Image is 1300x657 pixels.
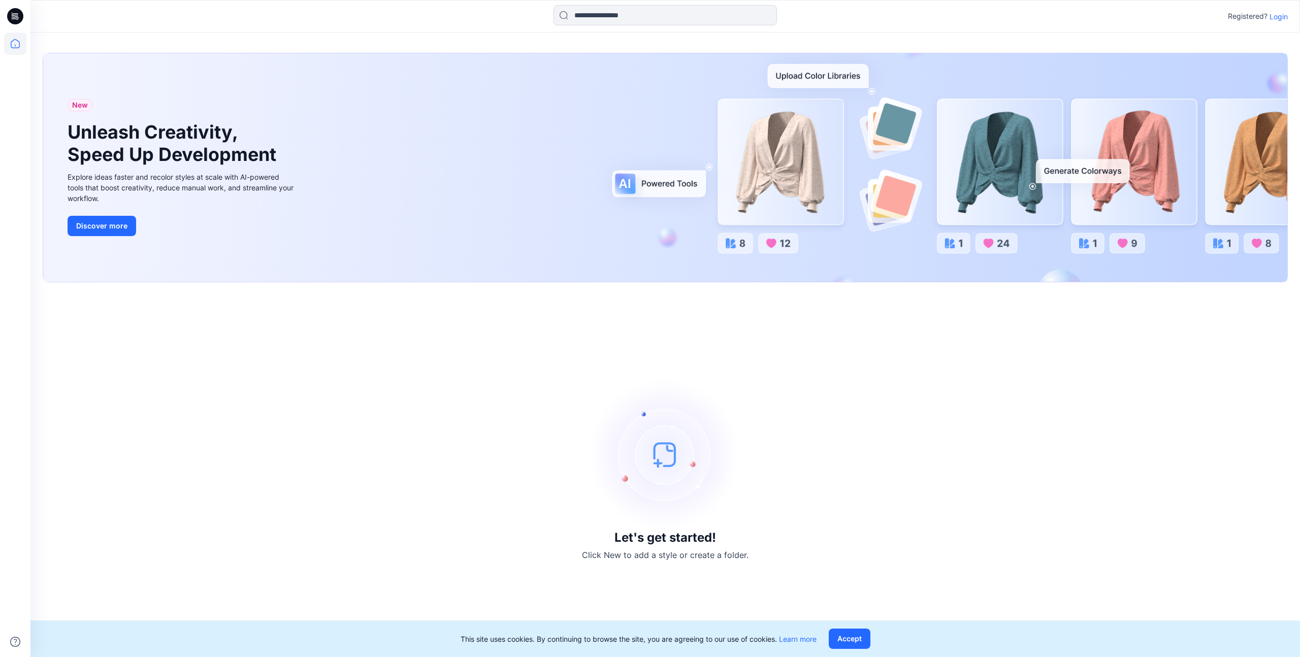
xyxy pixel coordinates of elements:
[72,99,88,111] span: New
[582,549,749,561] p: Click New to add a style or create a folder.
[1270,11,1288,22] p: Login
[68,216,296,236] a: Discover more
[829,629,870,649] button: Accept
[68,121,281,165] h1: Unleash Creativity, Speed Up Development
[589,378,741,531] img: empty-state-image.svg
[68,172,296,204] div: Explore ideas faster and recolor styles at scale with AI-powered tools that boost creativity, red...
[779,635,817,643] a: Learn more
[614,531,716,545] h3: Let's get started!
[461,634,817,644] p: This site uses cookies. By continuing to browse the site, you are agreeing to our use of cookies.
[68,216,136,236] button: Discover more
[1228,10,1267,22] p: Registered?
